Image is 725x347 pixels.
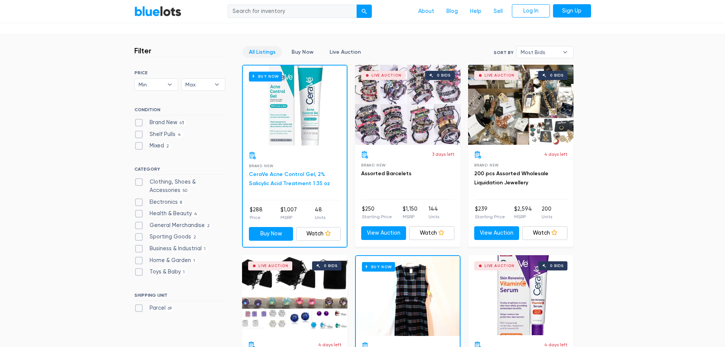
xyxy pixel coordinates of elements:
[166,306,174,312] span: 69
[134,130,183,139] label: Shelf Pulls
[512,4,550,18] a: Log In
[191,235,199,241] span: 2
[488,4,509,19] a: Sell
[134,142,172,150] label: Mixed
[361,163,386,167] span: Brand New
[178,200,185,206] span: 8
[139,79,164,90] span: Min
[280,214,297,221] p: MSRP
[242,255,347,335] a: Live Auction 0 bids
[484,264,515,268] div: Live Auction
[550,264,564,268] div: 0 bids
[134,256,198,265] label: Home & Garden
[205,223,212,229] span: 2
[134,46,151,55] h3: Filter
[361,170,411,177] a: Assorted Barcelets
[361,226,406,240] a: View Auction
[432,151,454,158] p: 3 days left
[550,74,564,77] div: 0 bids
[250,206,263,221] li: $288
[521,46,559,58] span: Most Bids
[209,79,225,90] b: ▾
[474,226,519,240] a: View Auction
[249,227,293,241] a: Buy Now
[403,205,417,220] li: $1,150
[362,262,395,272] h6: Buy Now
[484,74,515,77] div: Live Auction
[249,72,282,81] h6: Buy Now
[468,255,574,335] a: Live Auction 0 bids
[185,79,210,90] span: Max
[249,171,330,187] a: CeraVe Acne Control Gel, 2% Salicylic Acid Treatment 1.35 oz
[243,66,347,146] a: Buy Now
[514,213,532,220] p: MSRP
[474,163,499,167] span: Brand New
[162,79,178,90] b: ▾
[409,226,454,240] a: Watch
[356,256,460,336] a: Buy Now
[429,213,439,220] p: Units
[134,118,186,127] label: Brand New
[403,213,417,220] p: MSRP
[285,46,320,58] a: Buy Now
[371,74,402,77] div: Live Auction
[494,49,513,56] label: Sort By
[192,211,200,217] span: 4
[475,205,505,220] li: $239
[557,46,573,58] b: ▾
[180,188,190,194] span: 50
[134,221,212,230] label: General Merchandise
[362,205,392,220] li: $250
[324,264,338,268] div: 0 bids
[542,213,552,220] p: Units
[228,5,357,18] input: Search for inventory
[542,205,552,220] li: 200
[134,198,185,206] label: Electronics
[468,65,574,145] a: Live Auction 0 bids
[242,46,282,58] a: All Listings
[191,258,198,264] span: 1
[134,304,174,312] label: Parcel
[134,107,225,115] h6: CONDITION
[315,214,325,221] p: Units
[475,213,505,220] p: Starting Price
[134,209,200,218] label: Health & Beauty
[412,4,440,19] a: About
[514,205,532,220] li: $2,594
[134,293,225,301] h6: SHIPPING UNIT
[280,206,297,221] li: $1,007
[134,245,208,253] label: Business & Industrial
[181,270,187,276] span: 1
[355,65,460,145] a: Live Auction 0 bids
[177,120,186,126] span: 63
[134,233,199,241] label: Sporting Goods
[202,246,208,252] span: 1
[440,4,464,19] a: Blog
[164,144,172,150] span: 2
[134,6,182,17] a: BlueLots
[437,74,451,77] div: 0 bids
[175,132,183,138] span: 4
[522,226,567,240] a: Watch
[249,164,274,168] span: Brand New
[362,213,392,220] p: Starting Price
[250,214,263,221] p: Price
[429,205,439,220] li: 144
[553,4,591,18] a: Sign Up
[134,178,225,194] label: Clothing, Shoes & Accessories
[134,268,187,276] label: Toys & Baby
[544,151,567,158] p: 4 days left
[323,46,367,58] a: Live Auction
[258,264,288,268] div: Live Auction
[134,70,225,75] h6: PRICE
[134,166,225,175] h6: CATEGORY
[296,227,341,241] a: Watch
[474,170,548,186] a: 200 pcs Assorted Wholesale Liquidation Jewellery
[464,4,488,19] a: Help
[315,206,325,221] li: 48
